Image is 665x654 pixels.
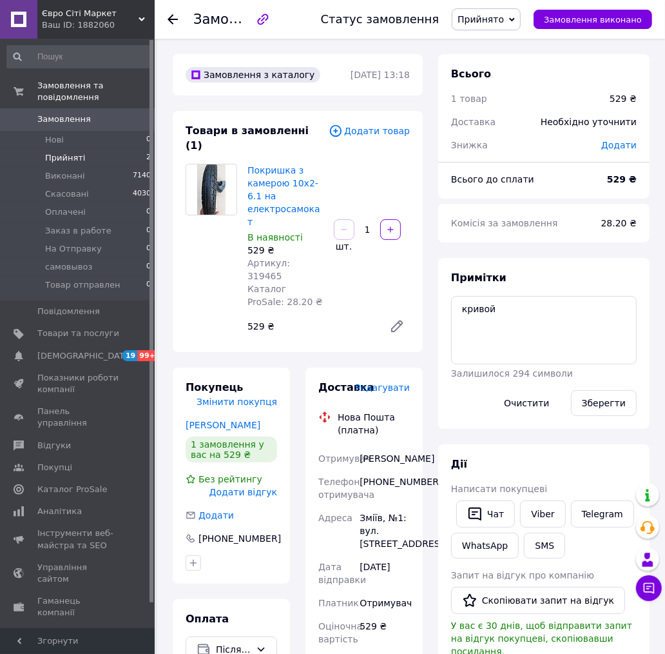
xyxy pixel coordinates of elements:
span: Залишилося 294 символи [451,368,573,379]
span: Товари в замовленні (1) [186,124,309,152]
span: Панель управління [37,406,119,429]
span: Додати [198,510,234,520]
span: Оплата [186,613,229,625]
div: [DATE] [357,555,412,591]
span: Скасовані [45,188,89,200]
span: Прийнято [458,14,504,25]
span: Редагувати [355,382,410,393]
span: Додати товар [329,124,410,138]
span: Покупці [37,462,72,473]
a: Редагувати [384,313,410,339]
span: Замовлення [37,114,91,125]
span: Платник [318,598,359,608]
span: Замовлення виконано [544,15,642,25]
a: Покришка з камерою 10х2-6.1 на електросамокат [247,165,320,227]
span: Управління сайтом [37,562,119,585]
img: Покришка з камерою 10х2-6.1 на електросамокат [197,164,226,215]
span: Артикул: 319465 [247,258,290,281]
span: Додати відгук [209,487,277,497]
div: шт. [332,240,353,253]
span: Дії [451,458,467,470]
span: Комісія за замовлення [451,218,558,228]
span: Отримувач [318,453,371,464]
span: 0 [146,261,151,273]
span: Без рейтингу [198,474,262,484]
div: Повернутися назад [168,13,178,26]
div: 529 ₴ [610,92,637,105]
div: [PERSON_NAME] [357,447,412,470]
span: 0 [146,134,151,146]
div: Зміїв, №1: вул. [STREET_ADDRESS] [357,506,412,555]
span: 0 [146,279,151,291]
span: Оціночна вартість [318,621,362,644]
span: Гаманець компанії [37,595,119,619]
div: 529 ₴ [357,615,412,651]
div: Нова Пошта (платна) [334,411,413,437]
button: Очистити [493,390,561,416]
span: Заказ в работе [45,225,111,237]
div: Необхідно уточнити [533,108,644,136]
a: Telegram [571,500,634,528]
time: [DATE] 13:18 [351,70,410,80]
button: Скопіювати запит на відгук [451,587,625,614]
span: Товари та послуги [37,328,119,339]
span: Змінити покупця [197,397,277,407]
span: 2 [146,152,151,164]
span: Повідомлення [37,306,100,317]
span: Товар отправлен [45,279,120,291]
span: 0 [146,225,151,237]
span: Дата відправки [318,562,366,585]
div: Замовлення з каталогу [186,67,320,83]
span: 1 товар [451,94,487,104]
span: самовывоз [45,261,92,273]
span: На Отправку [45,243,102,255]
span: 7140 [133,170,151,182]
span: 0 [146,243,151,255]
span: 0 [146,206,151,218]
div: Ваш ID: 1882060 [42,19,155,31]
span: Замовлення та повідомлення [37,80,155,103]
span: Аналітика [37,506,82,517]
span: Додати [601,140,637,150]
span: Знижка [451,140,488,150]
span: [DEMOGRAPHIC_DATA] [37,350,133,362]
a: Viber [520,500,565,528]
span: Примітки [451,272,506,284]
span: Всього [451,68,491,80]
span: Нові [45,134,64,146]
button: Чат з покупцем [636,575,662,601]
span: Каталог ProSale [37,484,107,495]
span: Запит на відгук про компанію [451,570,594,580]
span: Адреса [318,513,352,523]
span: Доставка [318,381,374,393]
div: [PHONE_NUMBER] [357,470,412,506]
input: Пошук [6,45,152,68]
span: 19 [122,350,137,361]
span: Телефон отримувача [318,477,374,500]
span: 4030 [133,188,151,200]
span: Виконані [45,170,85,182]
span: Відгуки [37,440,71,451]
span: Інструменти веб-майстра та SEO [37,528,119,551]
span: 28.20 ₴ [601,218,637,228]
button: Чат [456,500,515,528]
span: Показники роботи компанії [37,372,119,395]
span: В наявності [247,232,303,243]
div: 529 ₴ [247,244,323,257]
button: Замовлення виконано [534,10,652,29]
span: Прийняті [45,152,85,164]
div: [PHONE_NUMBER] [197,532,282,545]
span: Оплачені [45,206,86,218]
span: 99+ [137,350,159,361]
button: SMS [524,533,565,559]
span: Покупець [186,381,244,393]
div: Статус замовлення [321,13,439,26]
span: Доставка [451,117,496,127]
span: Написати покупцеві [451,484,547,494]
button: Зберегти [571,390,637,416]
span: Каталог ProSale: 28.20 ₴ [247,284,323,307]
div: 529 ₴ [242,317,379,335]
span: Євро Сіті Маркет [42,8,139,19]
span: Всього до сплати [451,174,534,184]
span: Замовлення [193,12,280,27]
